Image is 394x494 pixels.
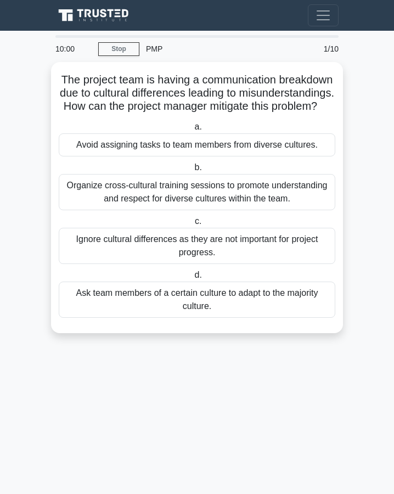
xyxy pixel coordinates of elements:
[308,4,339,26] button: Toggle navigation
[49,38,98,60] div: 10:00
[195,162,202,172] span: b.
[59,282,335,318] div: Ask team members of a certain culture to adapt to the majority culture.
[98,42,139,56] a: Stop
[59,174,335,210] div: Organize cross-cultural training sessions to promote understanding and respect for diverse cultur...
[296,38,345,60] div: 1/10
[139,38,296,60] div: PMP
[195,216,201,226] span: c.
[59,228,335,264] div: Ignore cultural differences as they are not important for project progress.
[58,73,336,114] h5: The project team is having a communication breakdown due to cultural differences leading to misun...
[59,133,335,156] div: Avoid assigning tasks to team members from diverse cultures.
[195,270,202,279] span: d.
[195,122,202,131] span: a.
